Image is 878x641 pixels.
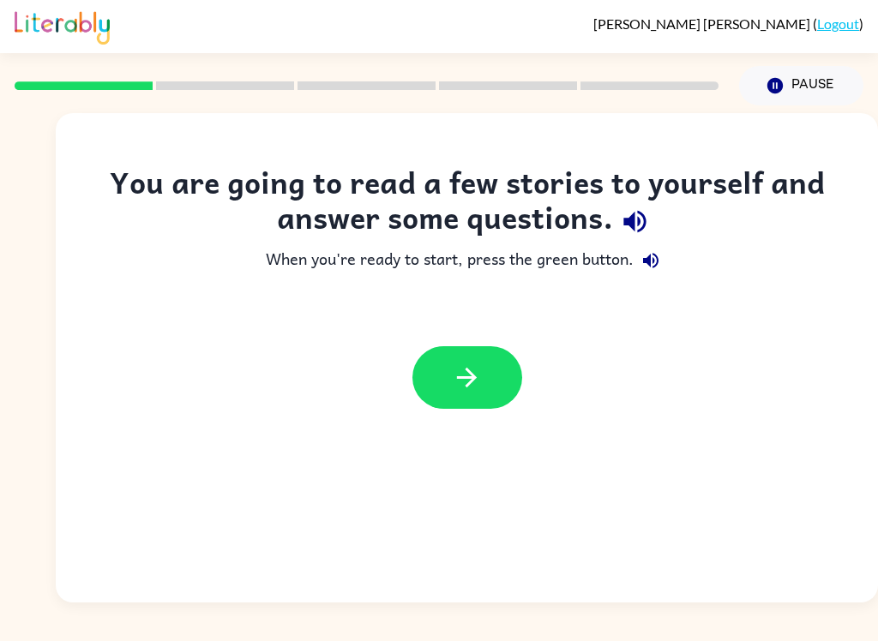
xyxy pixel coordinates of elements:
[90,243,844,278] div: When you're ready to start, press the green button.
[593,15,813,32] span: [PERSON_NAME] [PERSON_NAME]
[593,15,863,32] div: ( )
[817,15,859,32] a: Logout
[15,7,110,45] img: Literably
[90,165,844,243] div: You are going to read a few stories to yourself and answer some questions.
[739,66,863,105] button: Pause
